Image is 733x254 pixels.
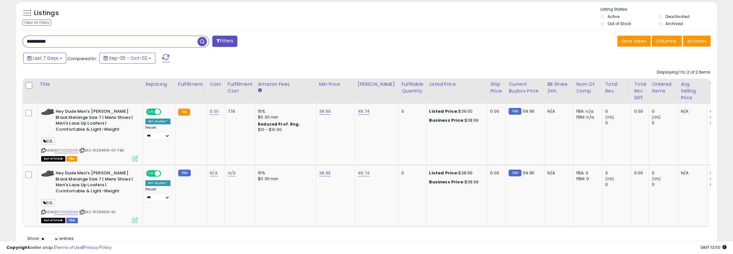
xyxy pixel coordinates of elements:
[258,127,311,133] div: $10 - $10.90
[210,81,222,88] div: Cost
[576,109,597,114] div: FBA: n/a
[509,81,542,94] div: Current Buybox Price
[634,81,646,101] div: Total Rev. Diff.
[147,171,155,176] span: ON
[617,36,651,47] button: Save View
[429,81,485,88] div: Listed Price
[429,108,458,114] b: Listed Price:
[178,170,191,176] small: FBM
[652,170,678,176] div: 0
[652,176,661,181] small: (0%)
[67,56,97,62] span: Compared to:
[258,114,311,120] div: $0.30 min
[523,108,535,114] span: 59.95
[6,244,30,250] strong: Copyright
[178,81,204,88] div: Fulfillment
[490,170,501,176] div: 0.00
[665,21,683,26] label: Archived
[66,218,78,223] span: FBM
[600,6,717,13] p: Listing States:
[160,109,170,115] span: OFF
[109,55,147,61] span: Sep-26 - Oct-02
[319,108,331,115] a: 38.99
[401,109,421,114] div: 0
[358,170,370,176] a: 48.74
[178,109,190,116] small: FBA
[319,81,352,88] div: Min Price
[576,114,597,120] div: FBM: n/a
[83,244,112,250] a: Privacy Policy
[99,53,155,64] button: Sep-26 - Oct-02
[228,109,250,114] div: 7.16
[6,245,112,251] div: seller snap | |
[319,170,331,176] a: 38.99
[429,179,482,185] div: $38.99
[212,36,237,47] button: Filters
[79,209,116,215] span: | SKU: 111294916-40
[41,156,65,162] span: All listings that are currently out of stock and unavailable for purchase on Amazon
[605,170,631,176] div: 0
[605,176,614,181] small: (0%)
[652,115,661,120] small: (0%)
[605,109,631,114] div: 0
[652,81,675,94] div: Ordered Items
[656,38,676,44] span: Columns
[576,81,600,94] div: Num of Comp.
[509,170,521,176] small: FBM
[54,209,78,215] a: B07G2SQCNX
[258,170,311,176] div: 15%
[27,235,74,241] span: Show: entries
[652,36,682,47] button: Columns
[41,109,138,161] div: ASIN:
[41,109,54,115] img: 41M0dJPi4vL._SL40_.jpg
[547,109,568,114] div: N/A
[401,170,421,176] div: 0
[54,148,78,153] a: B07G2SQCNX
[429,170,482,176] div: $38.99
[145,126,170,140] div: Preset:
[23,20,51,26] div: Clear All Filters
[634,109,644,114] div: 0.00
[710,115,719,120] small: (0%)
[429,179,464,185] b: Business Price:
[145,118,170,124] div: Win BuyBox *
[490,81,503,94] div: Ship Price
[55,244,82,250] a: Terms of Use
[56,109,134,134] b: Hey Dude Men's [PERSON_NAME] Black Melange Size 7 | Mens Shoes | Men's Lace Up Loafers | Comforta...
[681,170,702,176] div: N/A
[634,170,644,176] div: 0.00
[147,109,155,115] span: ON
[258,81,314,88] div: Amazon Fees
[66,156,77,162] span: FBA
[56,170,134,196] b: Hey Dude Men's [PERSON_NAME] Black Melange Size 7 | Mens Shoes | Men's Lace Up Loafers | Comforta...
[41,199,55,206] span: EOL
[681,81,704,101] div: Avg Selling Price
[41,218,65,223] span: All listings that are currently out of stock and unavailable for purchase on Amazon
[605,81,628,94] div: Total Rev.
[41,170,138,222] div: ASIN:
[429,118,482,123] div: $38.99
[429,170,458,176] b: Listed Price:
[258,176,311,182] div: $0.30 min
[576,176,597,182] div: FBM: 0
[40,81,140,88] div: Title
[429,109,482,114] div: $39.00
[41,137,55,145] span: EOL
[79,148,124,153] span: | SKU: 111294916-07-FBA
[657,69,710,75] div: Displaying 1 to 2 of 2 items
[652,109,678,114] div: 0
[228,81,252,94] div: Fulfillment Cost
[490,109,501,114] div: 0.00
[33,55,58,61] span: Last 7 Days
[258,109,311,114] div: 15%
[701,244,727,250] span: 2025-10-10 13:50 GMT
[547,81,571,94] div: BB Share 24h.
[258,88,262,93] small: Amazon Fees.
[605,115,614,120] small: (0%)
[523,170,535,176] span: 59.95
[652,182,678,188] div: 0
[608,21,631,26] label: Out of Stock
[358,81,396,88] div: [PERSON_NAME]
[710,176,719,181] small: (0%)
[605,182,631,188] div: 0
